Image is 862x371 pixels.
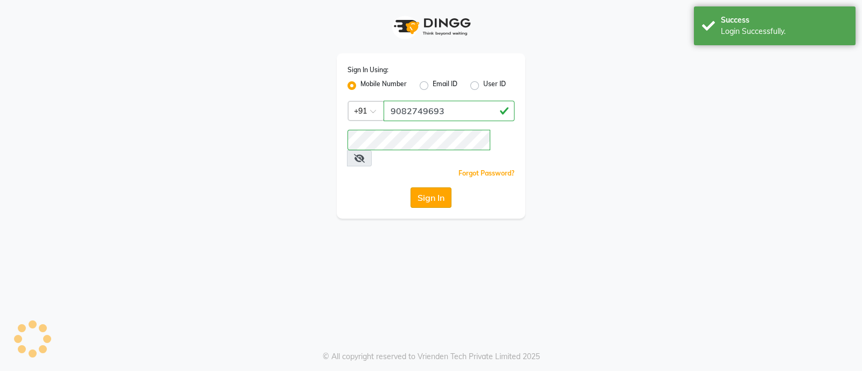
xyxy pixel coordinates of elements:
[721,26,847,37] div: Login Successfully.
[360,79,407,92] label: Mobile Number
[384,101,515,121] input: Username
[458,169,515,177] a: Forgot Password?
[347,65,388,75] label: Sign In Using:
[388,11,474,43] img: logo1.svg
[347,130,490,150] input: Username
[433,79,457,92] label: Email ID
[411,187,451,208] button: Sign In
[721,15,847,26] div: Success
[483,79,506,92] label: User ID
